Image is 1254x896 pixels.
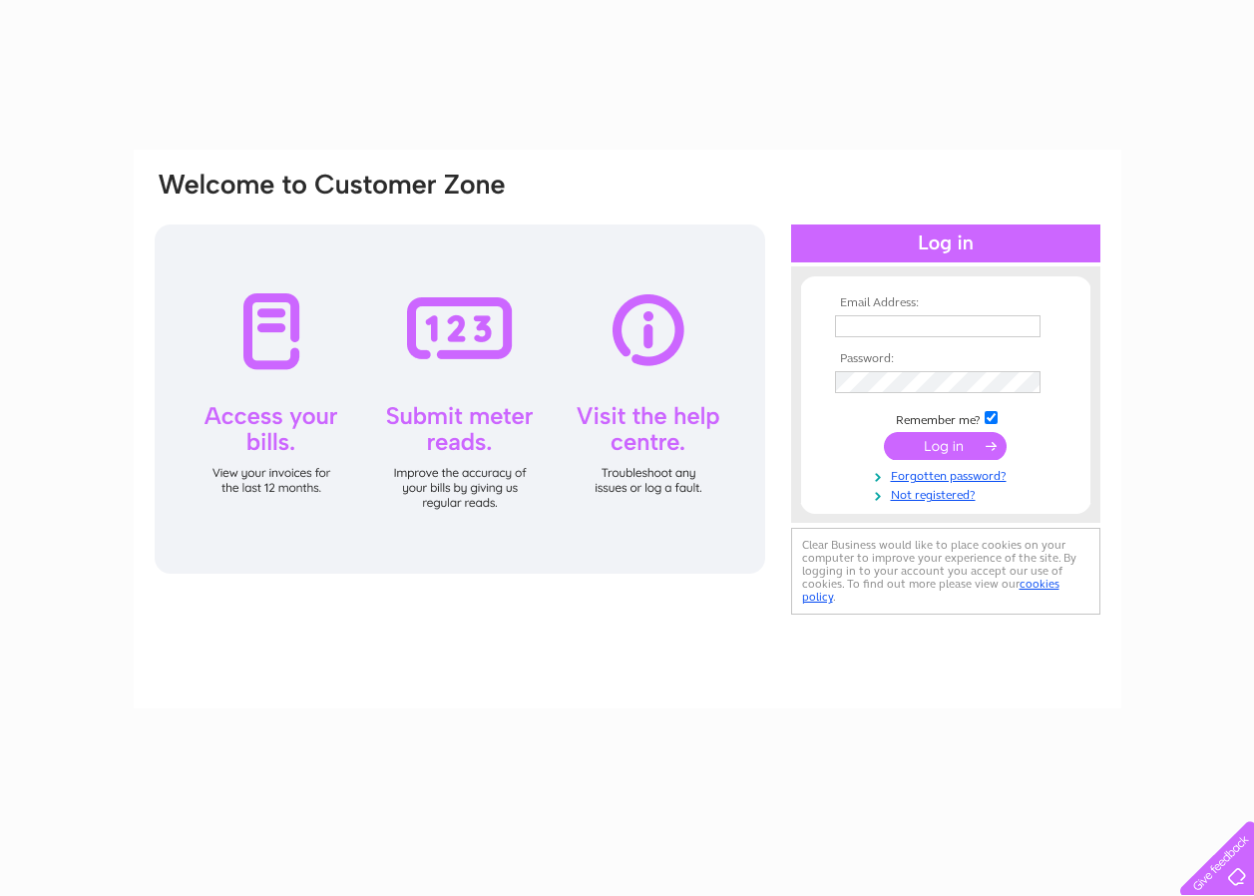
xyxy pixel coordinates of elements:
[802,577,1059,604] a: cookies policy
[830,408,1061,428] td: Remember me?
[830,296,1061,310] th: Email Address:
[835,465,1061,484] a: Forgotten password?
[835,484,1061,503] a: Not registered?
[884,432,1007,460] input: Submit
[791,528,1100,615] div: Clear Business would like to place cookies on your computer to improve your experience of the sit...
[830,352,1061,366] th: Password:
